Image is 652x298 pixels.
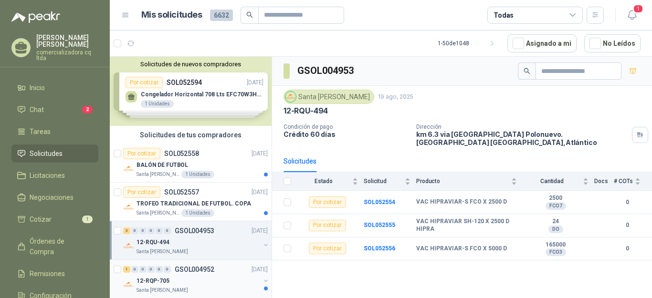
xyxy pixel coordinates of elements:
[252,226,268,236] p: [DATE]
[110,144,272,183] a: Por cotizarSOL052558[DATE] Company LogoBALÓN DE FUTBOLSanta [PERSON_NAME]1 Unidades
[548,226,563,233] div: DO
[137,287,188,294] p: Santa [PERSON_NAME]
[297,178,350,185] span: Estado
[614,198,641,207] b: 0
[11,188,98,206] a: Negociaciones
[523,172,594,191] th: Cantidad
[252,188,268,197] p: [DATE]
[114,61,268,68] button: Solicitudes de nuevos compradores
[30,192,74,203] span: Negociaciones
[297,63,355,78] h3: GSOL004953
[507,34,577,52] button: Asignado a mi
[438,36,500,51] div: 1 - 50 de 1048
[137,199,251,208] p: TROFEO TRADICIONAL DE FUTBOL. COPA
[82,216,93,223] span: 1
[123,163,135,175] img: Company Logo
[139,227,147,234] div: 0
[11,11,60,23] img: Logo peakr
[110,126,272,144] div: Solicitudes de tus compradores
[284,106,328,116] p: 12-RQU-494
[523,178,581,185] span: Cantidad
[416,245,507,253] b: VAC HIPRAVIAR-S FCO X 5000 D
[378,92,413,102] p: 19 ago, 2025
[364,222,395,228] a: SOL052555
[584,34,641,52] button: No Leídos
[284,90,374,104] div: Santa [PERSON_NAME]
[164,266,171,273] div: 0
[137,161,188,170] p: BALÓN DE FUTBOL
[309,220,346,231] div: Por cotizar
[285,92,296,102] img: Company Logo
[284,130,409,138] p: Crédito 60 días
[523,241,589,249] b: 165000
[123,227,130,234] div: 3
[30,148,63,159] span: Solicitudes
[364,178,403,185] span: Solicitud
[623,7,641,24] button: 1
[175,227,214,234] p: GSOL004953
[36,34,98,48] p: [PERSON_NAME] [PERSON_NAME]
[137,248,188,256] p: Santa [PERSON_NAME]
[546,202,566,210] div: FCO7
[210,10,233,21] span: 6632
[416,218,517,233] b: VAC HIPRAVIAR SH-120 X 2500 D HIPRA
[30,236,89,257] span: Órdenes de Compra
[11,79,98,97] a: Inicio
[123,202,135,213] img: Company Logo
[139,266,147,273] div: 0
[364,199,395,206] a: SOL052554
[546,248,566,256] div: FCO3
[30,82,45,93] span: Inicio
[284,123,409,130] p: Condición de pago
[181,171,214,178] div: 1 Unidades
[633,4,643,13] span: 1
[416,130,628,146] p: km 6.3 via [GEOGRAPHIC_DATA] Polonuevo. [GEOGRAPHIC_DATA] [GEOGRAPHIC_DATA] , Atlántico
[30,126,51,137] span: Tareas
[309,196,346,208] div: Por cotizar
[284,156,316,166] div: Solicitudes
[364,245,395,252] a: SOL052556
[82,106,93,113] span: 2
[614,178,633,185] span: # COTs
[30,104,44,115] span: Chat
[131,266,138,273] div: 0
[252,265,268,274] p: [DATE]
[494,10,514,21] div: Todas
[110,57,272,126] div: Solicitudes de nuevos compradoresPor cotizarSOL052594[DATE] Congelador Horizontal 708 Lts EFC70W3...
[175,266,214,273] p: GSOL004952
[137,238,169,247] p: 12-RQU-494
[36,50,98,61] p: comercializadora cq ltda
[123,279,135,290] img: Company Logo
[416,198,507,206] b: VAC HIPRAVIAR-S FCO X 2500 D
[11,144,98,163] a: Solicitudes
[416,172,523,191] th: Producto
[11,166,98,185] a: Licitaciones
[252,149,268,158] p: [DATE]
[364,172,416,191] th: Solicitud
[137,209,179,217] p: Santa [PERSON_NAME]
[147,227,155,234] div: 0
[523,195,589,202] b: 2500
[164,189,199,195] p: SOL052557
[416,123,628,130] p: Dirección
[614,172,652,191] th: # COTs
[156,227,163,234] div: 0
[11,210,98,228] a: Cotizar1
[30,268,65,279] span: Remisiones
[11,232,98,261] a: Órdenes de Compra
[11,265,98,283] a: Remisiones
[614,221,641,230] b: 0
[137,171,179,178] p: Santa [PERSON_NAME]
[123,266,130,273] div: 1
[30,214,52,225] span: Cotizar
[11,101,98,119] a: Chat2
[416,178,509,185] span: Producto
[156,266,163,273] div: 0
[30,170,65,181] span: Licitaciones
[614,244,641,253] b: 0
[131,227,138,234] div: 0
[524,68,530,74] span: search
[110,183,272,221] a: Por cotizarSOL052557[DATE] Company LogoTROFEO TRADICIONAL DE FUTBOL. COPASanta [PERSON_NAME]1 Uni...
